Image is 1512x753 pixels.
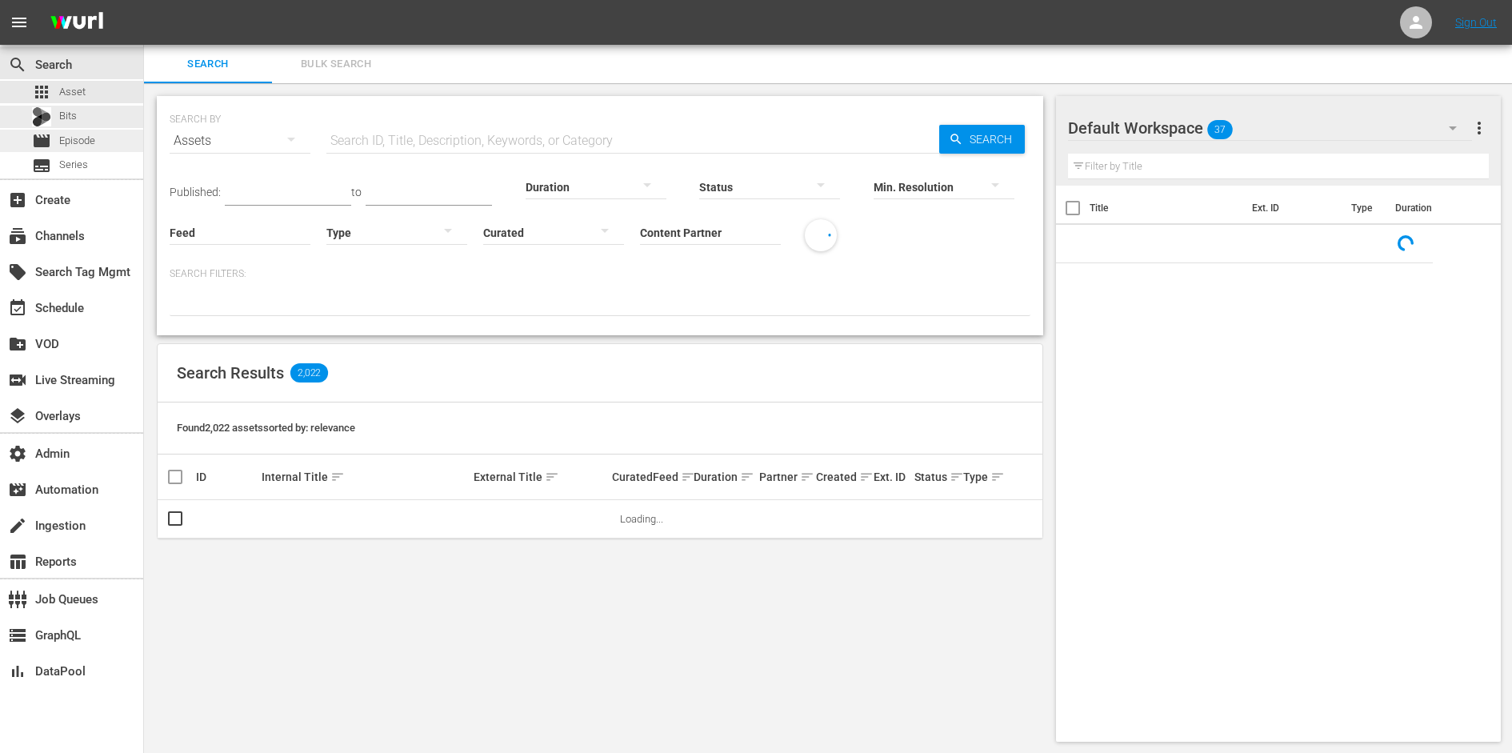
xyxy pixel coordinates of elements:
[8,262,27,282] span: Search Tag Mgmt
[8,516,27,535] span: Ingestion
[32,131,51,150] span: Episode
[32,156,51,175] span: Series
[10,13,29,32] span: menu
[740,470,754,484] span: sort
[32,107,51,126] div: Bits
[1470,109,1489,147] button: more_vert
[59,133,95,149] span: Episode
[32,82,51,102] span: Asset
[1068,106,1472,150] div: Default Workspace
[8,626,27,645] span: GraphQL
[963,125,1025,154] span: Search
[816,467,868,487] div: Created
[681,470,695,484] span: sort
[196,471,257,483] div: ID
[800,470,814,484] span: sort
[1470,118,1489,138] span: more_vert
[1207,113,1233,146] span: 37
[351,186,362,198] span: to
[950,470,964,484] span: sort
[612,471,648,483] div: Curated
[8,334,27,354] span: VOD
[1386,186,1482,230] th: Duration
[1342,186,1386,230] th: Type
[330,470,345,484] span: sort
[963,467,991,487] div: Type
[8,662,27,681] span: DataPool
[177,422,355,434] span: Found 2,022 assets sorted by: relevance
[262,467,469,487] div: Internal Title
[38,4,115,42] img: ans4CAIJ8jUAAAAAAAAAAAAAAAAAAAAAAAAgQb4GAAAAAAAAAAAAAAAAAAAAAAAAJMjXAAAAAAAAAAAAAAAAAAAAAAAAgAT5G...
[914,467,958,487] div: Status
[653,467,689,487] div: Feed
[545,470,559,484] span: sort
[759,467,811,487] div: Partner
[694,467,754,487] div: Duration
[290,363,328,383] span: 2,022
[8,298,27,318] span: Schedule
[874,471,910,483] div: Ext. ID
[177,363,284,383] span: Search Results
[990,470,1005,484] span: sort
[8,55,27,74] span: Search
[59,108,77,124] span: Bits
[8,552,27,571] span: Reports
[474,467,607,487] div: External Title
[859,470,874,484] span: sort
[8,370,27,390] span: Live Streaming
[282,55,390,74] span: Bulk Search
[8,226,27,246] span: Channels
[59,84,86,100] span: Asset
[8,590,27,609] span: Job Queues
[8,407,27,426] span: Overlays
[8,190,27,210] span: Create
[1455,16,1497,29] a: Sign Out
[170,118,310,163] div: Assets
[59,157,88,173] span: Series
[154,55,262,74] span: Search
[170,186,221,198] span: Published:
[8,444,27,463] span: Admin
[1090,186,1242,230] th: Title
[170,267,1030,281] p: Search Filters:
[1242,186,1342,230] th: Ext. ID
[8,480,27,499] span: Automation
[620,513,663,525] span: Loading...
[939,125,1025,154] button: Search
